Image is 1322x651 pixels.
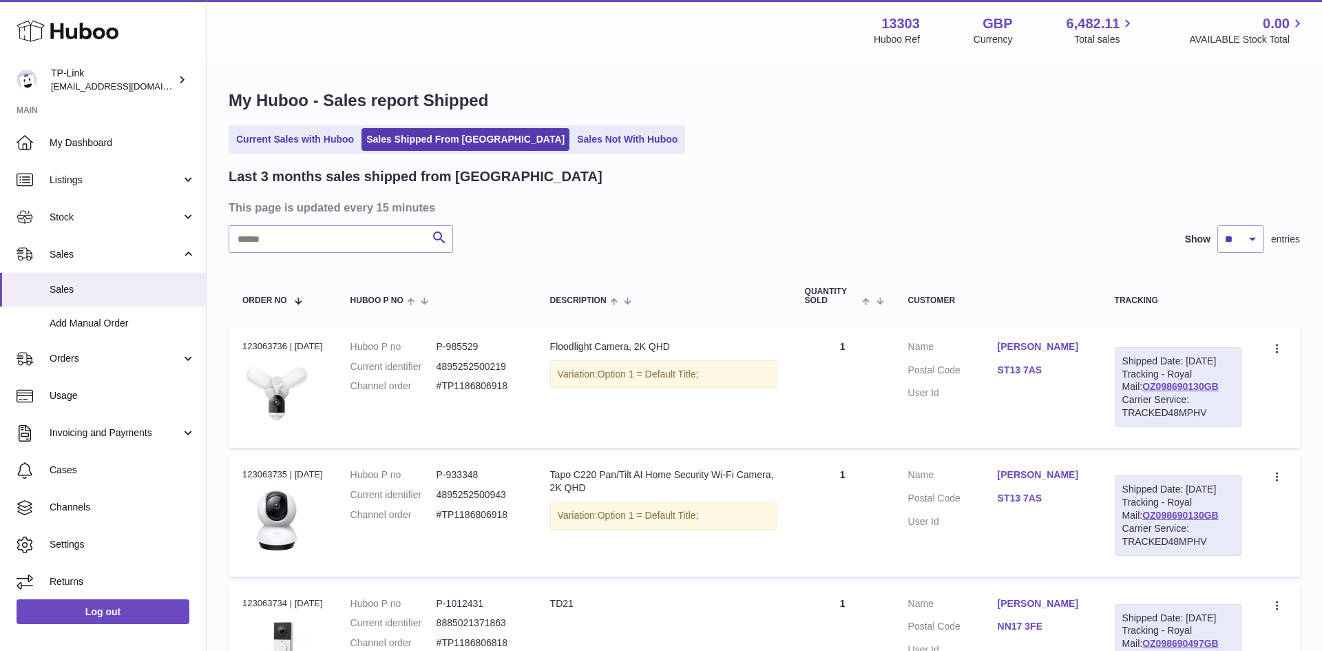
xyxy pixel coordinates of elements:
[998,340,1087,353] a: [PERSON_NAME]
[229,90,1300,112] h1: My Huboo - Sales report Shipped
[1067,14,1120,33] span: 6,482.11
[350,637,437,650] dt: Channel order
[998,492,1087,505] a: ST13 7AS
[350,508,437,521] dt: Channel order
[908,468,998,485] dt: Name
[805,287,859,305] span: Quantity Sold
[51,81,202,92] span: [EMAIL_ADDRESS][DOMAIN_NAME]
[1115,347,1242,427] div: Tracking - Royal Mail:
[350,340,437,353] dt: Huboo P no
[437,340,523,353] dd: P-985529
[908,340,998,357] dt: Name
[550,340,777,353] div: Floodlight Camera, 2K QHD
[50,501,196,514] span: Channels
[350,488,437,502] dt: Current identifier
[908,620,998,637] dt: Postal Code
[1115,296,1242,305] div: Tracking
[1122,483,1235,496] div: Shipped Date: [DATE]
[50,283,196,296] span: Sales
[1142,638,1219,649] a: OZ098690497GB
[50,211,181,224] span: Stock
[1142,510,1219,521] a: OZ098690130GB
[437,508,523,521] dd: #TP1186806918
[51,67,175,93] div: TP-Link
[242,468,323,481] div: 123063735 | [DATE]
[998,597,1087,610] a: [PERSON_NAME]
[998,620,1087,633] a: NN17 3FE
[1122,522,1235,548] div: Carrier Service: TRACKED48MPHV
[231,128,359,151] a: Current Sales with Huboo
[1263,14,1290,33] span: 0.00
[50,317,196,330] span: Add Manual Order
[1122,393,1235,420] div: Carrier Service: TRACKED48MPHV
[1122,355,1235,368] div: Shipped Date: [DATE]
[437,380,523,393] dd: #TP1186806918
[550,468,777,495] div: Tapo C220 Pan/Tilt AI Home Security Wi-Fi Camera, 2K QHD
[350,597,437,610] dt: Huboo P no
[242,357,311,426] img: Tapo_C720_EU_US_1.0_overview_01_large_20240110093946q.jpg
[1142,381,1219,392] a: OZ098690130GB
[908,364,998,380] dt: Postal Code
[998,364,1087,377] a: ST13 7AS
[1271,233,1300,246] span: entries
[1067,14,1136,46] a: 6,482.11 Total sales
[350,360,437,373] dt: Current identifier
[1074,33,1135,46] span: Total sales
[908,492,998,508] dt: Postal Code
[437,488,523,502] dd: 4895252500943
[361,128,569,151] a: Sales Shipped From [GEOGRAPHIC_DATA]
[229,167,602,186] h2: Last 3 months sales shipped from [GEOGRAPHIC_DATA]
[50,389,196,402] span: Usage
[874,33,920,46] div: Huboo Ref
[350,617,437,630] dt: Current identifier
[881,14,920,33] strong: 13303
[791,455,894,576] td: 1
[572,128,682,151] a: Sales Not With Huboo
[908,296,1087,305] div: Customer
[983,14,1012,33] strong: GBP
[550,360,777,389] div: Variation:
[350,296,403,305] span: Huboo P no
[437,468,523,482] dd: P-933348
[50,426,181,440] span: Invoicing and Payments
[50,136,196,149] span: My Dashboard
[50,464,196,477] span: Cases
[974,33,1013,46] div: Currency
[908,515,998,528] dt: User Id
[598,510,699,521] span: Option 1 = Default Title;
[437,597,523,610] dd: P-1012431
[791,327,894,448] td: 1
[1189,14,1305,46] a: 0.00 AVAILABLE Stock Total
[242,597,323,610] div: 123063734 | [DATE]
[229,200,1297,215] h3: This page is updated every 15 minutes
[437,637,523,650] dd: #TP1186806818
[1122,612,1235,625] div: Shipped Date: [DATE]
[550,296,607,305] span: Description
[242,296,287,305] span: Order No
[598,369,699,380] span: Option 1 = Default Title;
[908,597,998,614] dt: Name
[1185,233,1210,246] label: Show
[17,70,37,90] img: internalAdmin-13303@internal.huboo.com
[437,360,523,373] dd: 4895252500219
[550,597,777,610] div: TD21
[50,174,181,187] span: Listings
[50,352,181,365] span: Orders
[50,538,196,551] span: Settings
[242,340,323,353] div: 123063736 | [DATE]
[1189,33,1305,46] span: AVAILABLE Stock Total
[908,386,998,400] dt: User Id
[550,502,777,530] div: Variation:
[998,468,1087,482] a: [PERSON_NAME]
[437,617,523,630] dd: 8885021371863
[50,575,196,588] span: Returns
[17,599,189,624] a: Log out
[50,248,181,261] span: Sales
[242,486,311,555] img: 01_large_20230714035613u.jpg
[350,380,437,393] dt: Channel order
[350,468,437,482] dt: Huboo P no
[1115,475,1242,555] div: Tracking - Royal Mail:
